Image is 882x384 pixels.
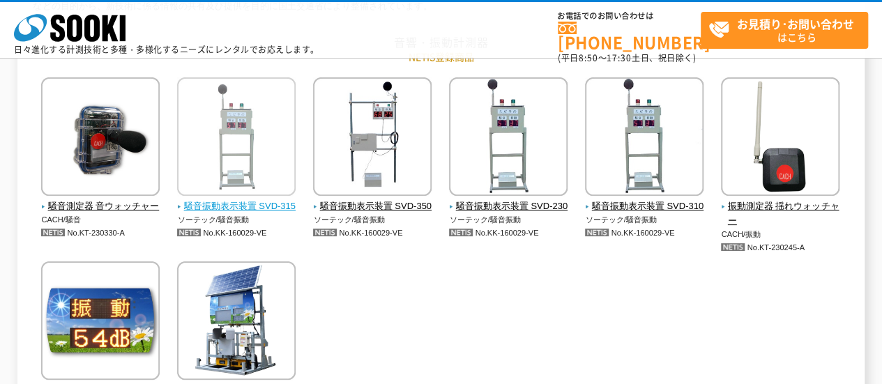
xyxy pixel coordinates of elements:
span: 17:30 [607,52,632,64]
img: 騒音振動表示装置 SVD-350 [313,77,432,199]
p: ソーテック/騒音振動 [313,214,432,226]
p: No.KK-160029-VE [177,226,296,240]
span: 振動測定器 揺れウォッチャー [721,199,840,229]
p: 日々進化する計測技術と多種・多様化するニーズにレンタルでお応えします。 [14,45,319,54]
p: No.KK-160029-VE [449,226,568,240]
a: 振動測定器 揺れウォッチャー [721,187,840,229]
p: CACH/振動 [721,229,840,240]
p: ソーテック/騒音振動 [449,214,568,226]
span: お電話でのお問い合わせは [558,12,701,20]
span: 騒音振動表示装置 SVD-230 [449,199,568,214]
span: 騒音振動表示装置 SVD-315 [177,199,296,214]
strong: お見積り･お問い合わせ [737,15,854,32]
a: 騒音振動表示装置 SVD-310 [585,187,704,215]
p: No.KK-160029-VE [585,226,704,240]
a: 騒音振動表示装置 SVD-315 [177,187,296,215]
p: ソーテック/騒音振動 [177,214,296,226]
img: 騒音振動表示装置 SVD-310 [585,77,704,199]
img: AC電源仕様環境表示機 TK-0055型 [41,261,160,383]
span: 8:50 [579,52,598,64]
img: 振動測定器 揺れウォッチャー [721,77,839,199]
img: 騒音振動表示装置 SVD-315 [177,77,296,199]
img: 騒音振動表示装置 SVD-230 [449,77,568,199]
a: 騒音振動表示装置 SVD-350 [313,187,432,215]
p: No.KK-160029-VE [313,226,432,240]
span: 騒音振動表示装置 SVD-350 [313,199,432,214]
a: 騒音測定器 音ウォッチャー [41,187,160,215]
p: No.KT-230245-A [721,240,840,255]
span: (平日 ～ 土日、祝日除く) [558,52,696,64]
img: 太陽光発電仕様環境表示機 TK-0055型 [177,261,296,383]
p: CACH/騒音 [41,214,160,226]
span: はこちら [708,13,867,47]
a: お見積り･お問い合わせはこちら [701,12,868,49]
img: 騒音測定器 音ウォッチャー [41,77,160,199]
a: 騒音振動表示装置 SVD-230 [449,187,568,215]
span: 騒音測定器 音ウォッチャー [41,199,160,214]
p: ソーテック/騒音振動 [585,214,704,226]
a: [PHONE_NUMBER] [558,22,701,50]
p: No.KT-230330-A [41,226,160,240]
span: 騒音振動表示装置 SVD-310 [585,199,704,214]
